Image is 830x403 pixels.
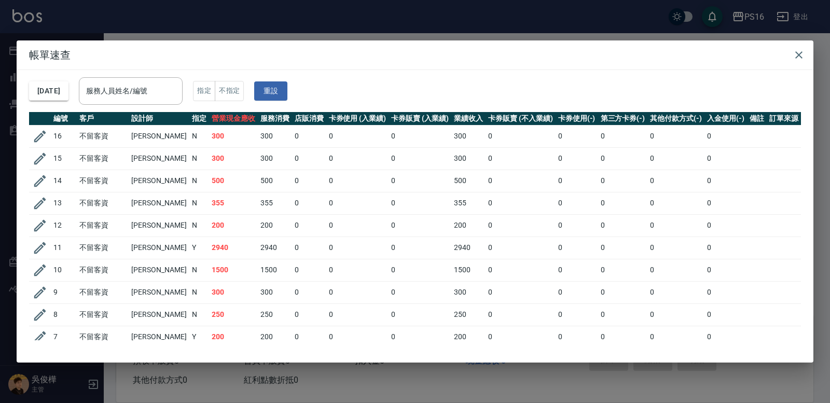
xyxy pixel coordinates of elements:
td: 250 [451,303,486,326]
td: 2940 [209,237,258,259]
td: 16 [51,125,77,147]
td: 300 [451,147,486,170]
td: 0 [598,170,648,192]
td: 0 [486,214,556,237]
td: 200 [258,326,292,348]
td: 0 [647,281,704,303]
td: 不留客資 [77,281,129,303]
th: 服務消費 [258,112,292,126]
td: N [189,125,209,147]
td: 300 [209,125,258,147]
td: 不留客資 [77,237,129,259]
td: 0 [389,214,451,237]
td: 0 [647,259,704,281]
td: 0 [486,259,556,281]
td: 0 [647,214,704,237]
td: 0 [704,281,747,303]
td: 500 [209,170,258,192]
td: 200 [451,214,486,237]
td: 0 [389,259,451,281]
td: 0 [292,170,326,192]
td: 0 [556,192,598,214]
td: 0 [326,281,389,303]
td: [PERSON_NAME] [129,170,189,192]
td: 0 [292,259,326,281]
td: 500 [451,170,486,192]
td: 0 [486,192,556,214]
td: 0 [486,281,556,303]
td: 不留客資 [77,259,129,281]
td: 0 [556,237,598,259]
td: 不留客資 [77,303,129,326]
td: 0 [486,170,556,192]
td: N [189,147,209,170]
td: 0 [598,281,648,303]
td: 0 [389,192,451,214]
th: 卡券使用 (入業績) [326,112,389,126]
td: [PERSON_NAME] [129,303,189,326]
td: 200 [258,214,292,237]
td: 0 [556,281,598,303]
td: 0 [389,326,451,348]
td: 0 [389,125,451,147]
td: 0 [598,237,648,259]
td: 8 [51,303,77,326]
td: 不留客資 [77,125,129,147]
td: 不留客資 [77,326,129,348]
td: 0 [326,147,389,170]
button: 不指定 [215,81,244,101]
td: [PERSON_NAME] [129,192,189,214]
td: 11 [51,237,77,259]
td: 300 [209,147,258,170]
td: 0 [556,170,598,192]
td: 1500 [258,259,292,281]
td: 355 [451,192,486,214]
td: N [189,214,209,237]
td: 250 [209,303,258,326]
td: 0 [326,214,389,237]
td: 0 [389,237,451,259]
th: 卡券販賣 (入業績) [389,112,451,126]
td: 0 [704,237,747,259]
td: 0 [292,125,326,147]
td: 0 [292,281,326,303]
td: 0 [389,281,451,303]
td: 0 [598,147,648,170]
td: 0 [486,237,556,259]
td: 0 [326,326,389,348]
td: 300 [258,125,292,147]
td: 200 [209,326,258,348]
th: 業績收入 [451,112,486,126]
td: 0 [326,170,389,192]
td: 0 [486,326,556,348]
td: 0 [326,303,389,326]
button: 重設 [254,81,287,101]
button: 指定 [193,81,215,101]
td: 0 [389,303,451,326]
td: N [189,259,209,281]
th: 其他付款方式(-) [647,112,704,126]
th: 第三方卡券(-) [598,112,648,126]
td: 0 [598,303,648,326]
td: 0 [647,237,704,259]
td: 0 [598,214,648,237]
td: 0 [704,259,747,281]
td: 0 [704,214,747,237]
td: 0 [556,125,598,147]
td: 0 [647,192,704,214]
td: 不留客資 [77,214,129,237]
td: 13 [51,192,77,214]
td: 0 [704,192,747,214]
td: 0 [598,259,648,281]
td: 12 [51,214,77,237]
td: 15 [51,147,77,170]
td: 0 [704,125,747,147]
td: Y [189,237,209,259]
th: 營業現金應收 [209,112,258,126]
td: 0 [647,170,704,192]
td: [PERSON_NAME] [129,259,189,281]
td: 250 [258,303,292,326]
td: 0 [389,170,451,192]
td: 0 [486,125,556,147]
td: 0 [704,326,747,348]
